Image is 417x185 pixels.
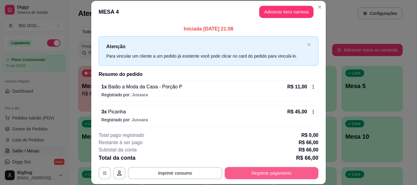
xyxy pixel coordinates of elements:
[225,167,318,179] button: Registrar pagamento
[99,25,318,33] p: Iniciada [DATE] 21:08
[287,108,307,116] p: R$ 45,00
[307,43,311,47] button: close
[99,71,318,78] h2: Resumo do pedido
[307,43,311,46] span: close
[106,43,305,50] p: Atenção
[107,109,126,114] span: Picanha
[99,139,143,146] p: Restante à ser pago
[296,154,318,162] p: R$ 66,00
[101,83,182,91] p: 1 x
[101,117,316,123] p: Registrado por:
[315,2,325,12] button: Close
[299,146,318,154] p: R$ 66,00
[99,146,137,154] p: Subtotal da conta
[287,83,307,91] p: R$ 11,00
[106,53,305,59] div: Para vincular um cliente a um pedido já existente você pode clicar no card do pedido para vinculá...
[259,6,314,18] button: Adicionar itens namesa
[301,132,318,139] p: R$ 0,00
[128,167,222,179] button: Imprimir consumo
[132,117,148,122] span: Jussara
[107,84,182,89] span: Baião a Moda da Casa - Porção P
[99,132,144,139] p: Total pago registrado
[299,139,318,146] p: R$ 66,00
[101,92,316,98] p: Registrado por:
[132,92,148,97] span: Jussara
[91,1,326,23] header: MESA 4
[101,108,126,116] p: 3 x
[99,154,136,162] p: Total da conta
